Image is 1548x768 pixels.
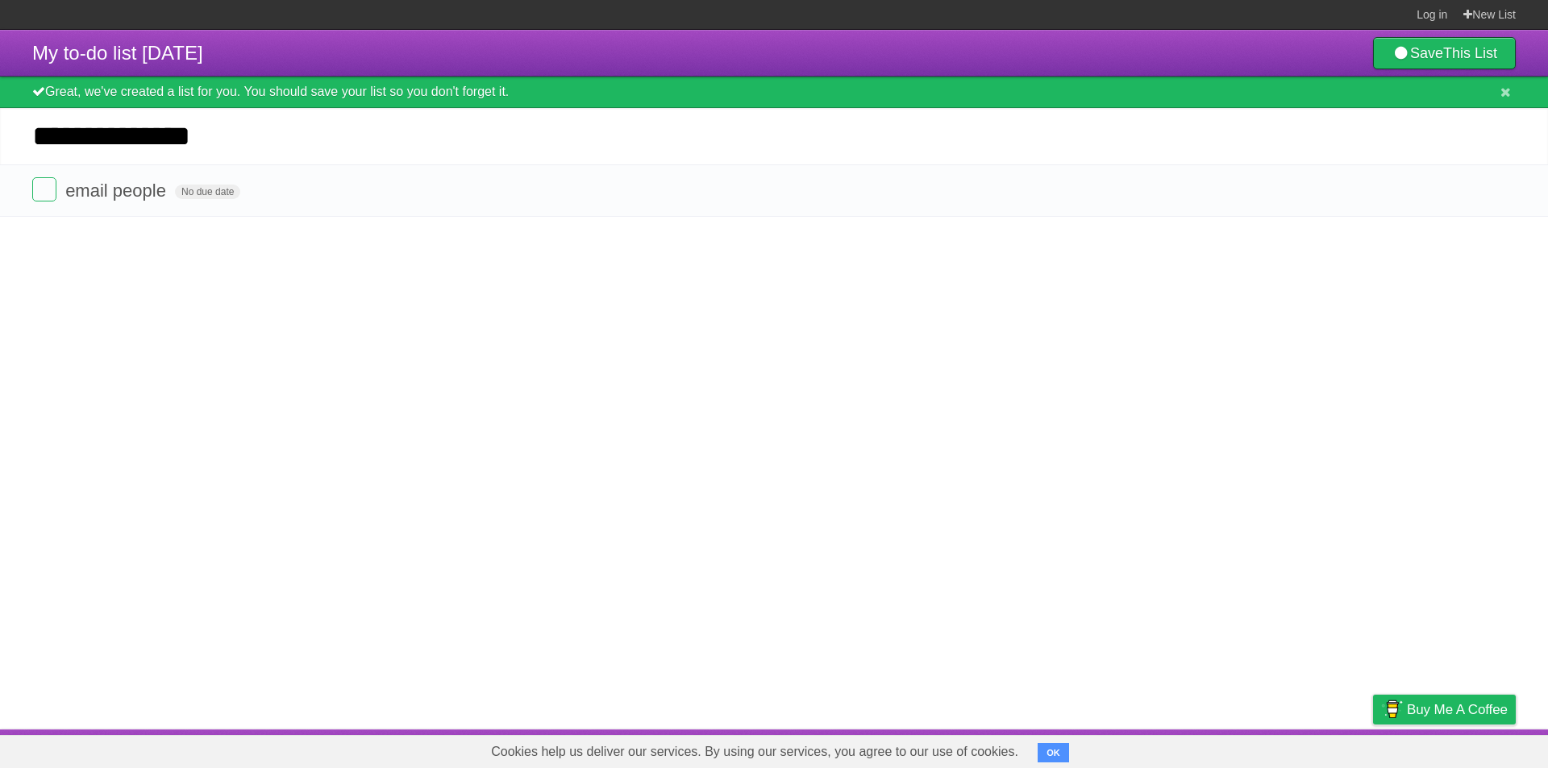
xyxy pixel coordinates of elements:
b: This List [1443,45,1497,61]
a: Developers [1212,733,1277,764]
a: Suggest a feature [1414,733,1516,764]
span: email people [65,181,170,201]
img: Buy me a coffee [1381,695,1403,723]
label: Done [32,177,56,201]
a: Privacy [1352,733,1394,764]
a: Buy me a coffee [1373,695,1516,724]
button: OK [1038,743,1069,762]
span: Cookies help us deliver our services. By using our services, you agree to our use of cookies. [475,736,1034,768]
a: About [1159,733,1192,764]
span: My to-do list [DATE] [32,42,203,64]
span: No due date [175,185,240,199]
a: SaveThis List [1373,37,1516,69]
a: Terms [1297,733,1333,764]
span: Buy me a coffee [1407,695,1508,724]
